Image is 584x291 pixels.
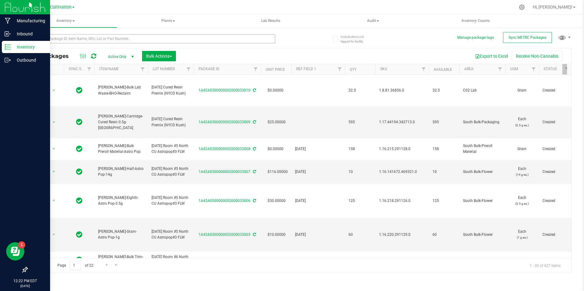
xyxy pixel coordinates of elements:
[265,230,289,239] span: $10.00000
[433,119,456,125] span: 595
[457,35,494,40] button: Manage package tags
[433,257,456,263] span: 2743
[199,170,250,174] a: 1A42A0300000002000033007
[529,64,539,74] a: Filter
[544,67,557,71] a: Status
[509,201,535,207] p: (3.5 g ea.)
[525,261,565,270] span: 1 - 20 of 427 items
[509,35,546,40] span: Sync METRC Packages
[419,64,429,74] a: Filter
[98,84,144,96] span: [PERSON_NAME]-Bulk Lab Waste-BHO-Reclaim
[50,145,58,153] span: select
[463,257,502,263] span: North Curing Vault
[349,146,372,152] span: 158
[542,119,569,125] span: Created
[562,64,572,74] a: Filter
[542,88,569,93] span: Created
[510,67,518,71] a: UOM
[5,18,11,24] inline-svg: Manufacturing
[433,146,456,152] span: 158
[265,196,289,205] span: $30.00000
[98,254,144,266] span: [PERSON_NAME]-Bulk Trim-Jelly Mints#2
[76,118,82,126] span: In Sync
[379,198,425,204] span: 1.16.218.291126.0
[50,167,58,176] span: select
[542,232,569,238] span: Created
[11,17,47,24] p: Manufacturing
[138,64,148,74] a: Filter
[146,54,172,59] span: Bulk Actions
[349,232,372,238] span: 60
[32,53,75,59] span: All Packages
[542,257,569,263] span: Created
[98,166,144,178] span: [PERSON_NAME]-Half-Astro Pop-14g
[252,147,256,151] span: Sync from Compliance System
[349,257,372,263] span: 2743
[463,119,502,125] span: South Bulk-Packaging
[509,235,535,240] p: (1 g ea.)
[199,67,219,71] a: Package ID
[265,167,291,176] span: $116.00000
[76,167,82,176] span: In Sync
[76,196,82,205] span: In Sync
[50,5,71,10] span: Cultivation
[252,120,256,124] span: Sync from Compliance System
[76,256,82,264] span: In Sync
[379,232,425,238] span: 1.16.220.291129.0
[5,57,11,63] inline-svg: Outbound
[265,256,287,264] span: $0.00000
[252,258,256,262] span: Sync from Compliance System
[464,67,473,71] a: Area
[322,15,424,27] a: Audit
[349,119,372,125] span: 595
[433,198,456,204] span: 125
[50,118,58,127] span: select
[433,232,456,238] span: 60
[76,230,82,239] span: In Sync
[153,67,175,71] a: Lot Number
[184,64,194,74] a: Filter
[199,199,250,203] a: 1A42A0300000002000033006
[118,15,219,27] span: Plants
[509,195,535,207] span: Each
[509,122,535,128] p: (0.5 g ea.)
[76,145,82,153] span: In Sync
[533,5,572,9] span: Hi, [PERSON_NAME]!
[509,146,535,152] span: Gram
[253,18,288,23] span: Lab Results
[379,88,425,93] span: 1.8.81.36856.0
[11,30,47,38] p: Inbound
[98,113,144,131] span: [PERSON_NAME]-Cartridge-Cured Resin 0.5g-[GEOGRAPHIC_DATA]
[295,169,341,175] span: [DATE]
[434,67,452,72] a: Available
[542,198,569,204] span: Created
[98,143,144,155] span: [PERSON_NAME]-Bulk Preroll Material-Astro Pop
[50,256,58,264] span: select
[112,261,121,269] a: Go to the last page
[151,166,190,178] span: [DATE] Room #5 North CU Astropop#3 FLW
[15,15,117,27] a: Inventory
[50,86,58,95] span: select
[495,64,505,74] a: Filter
[50,230,58,239] span: select
[503,32,552,43] button: Sync METRC Packages
[151,84,190,96] span: [DATE] Cured Resin Premix (NYCD Kush)
[349,198,372,204] span: 125
[84,64,94,74] a: Filter
[509,257,535,263] span: Gram
[99,67,119,71] a: Item Name
[350,67,356,72] a: Qty
[199,88,250,92] a: 1A42A0300000002000033010
[295,146,341,152] span: [DATE]
[433,169,456,175] span: 10
[5,44,11,50] inline-svg: Inventory
[50,196,58,205] span: select
[199,232,250,237] a: 1A42A0300000002000033005
[151,254,190,266] span: [DATE] Room #6 North CU Jelly Mint#2 TRIM
[463,88,502,93] span: C02 Lab
[220,15,322,27] a: Lab Results
[98,195,144,207] span: [PERSON_NAME]-Eighth-Astro Pop-3.5g
[380,67,387,71] a: SKU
